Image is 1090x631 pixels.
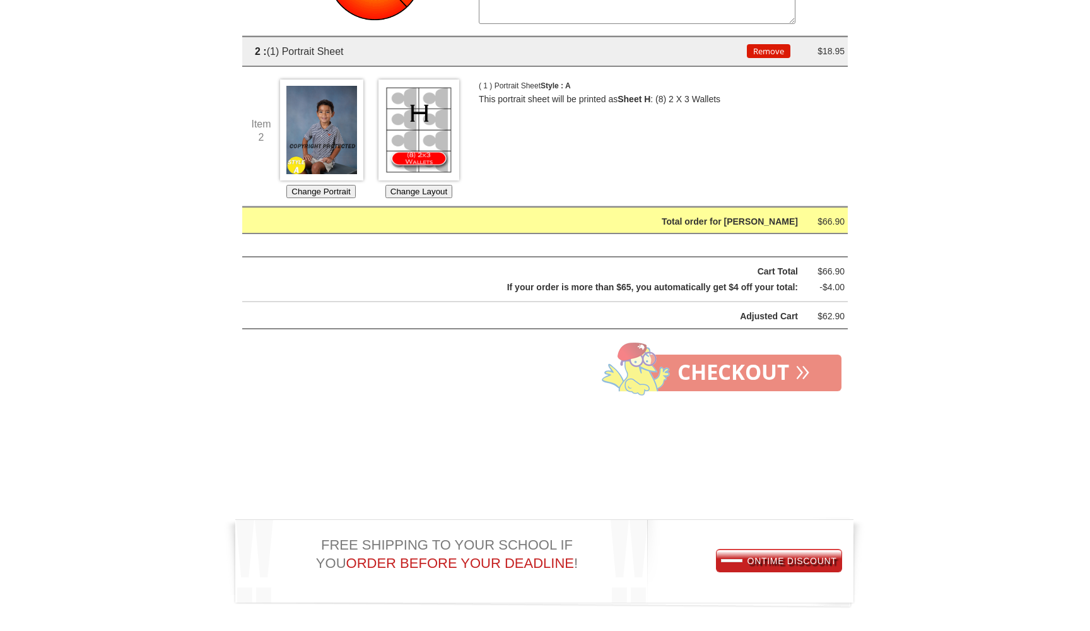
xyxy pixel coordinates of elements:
[378,80,459,180] img: Choose Layout
[223,527,607,574] div: FREE SHIPPING TO YOUR SCHOOL IF YOU !
[646,355,841,391] a: Checkout»
[717,550,841,572] a: ONTIME DISCOUNT
[807,214,845,230] div: $66.90
[807,44,845,59] div: $18.95
[807,309,845,324] div: $62.90
[479,80,605,93] p: ( 1 ) Portrait Sheet
[747,44,790,58] button: Remove
[795,362,810,376] span: »
[479,93,826,107] p: This portrait sheet will be printed as : (8) 2 X 3 Wallets
[274,264,798,280] div: Cart Total
[280,80,362,199] div: Choose which Image you'd like to use for this Portrait Sheet
[378,80,460,199] div: Choose which Layout you would like for this Portrait Sheet
[242,117,280,144] div: Item 2
[274,309,798,324] div: Adjusted Cart
[747,44,785,59] div: Remove
[807,280,845,295] div: -$4.00
[721,556,837,566] span: ONTIME DISCOUNT
[274,280,798,295] div: If your order is more than $65, you automatically get $4 off your total:
[255,46,267,57] span: 2 :
[346,555,574,571] span: ORDER BEFORE YOUR DEADLINE
[541,81,571,90] span: Style : A
[807,264,845,280] div: $66.90
[385,185,452,198] button: Change Layout
[618,94,650,104] b: Sheet H
[242,44,747,59] div: (1) Portrait Sheet
[280,80,363,180] img: Choose Image *1966_0090a*1966
[286,185,355,198] button: Change Portrait
[274,214,798,230] div: Total order for [PERSON_NAME]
